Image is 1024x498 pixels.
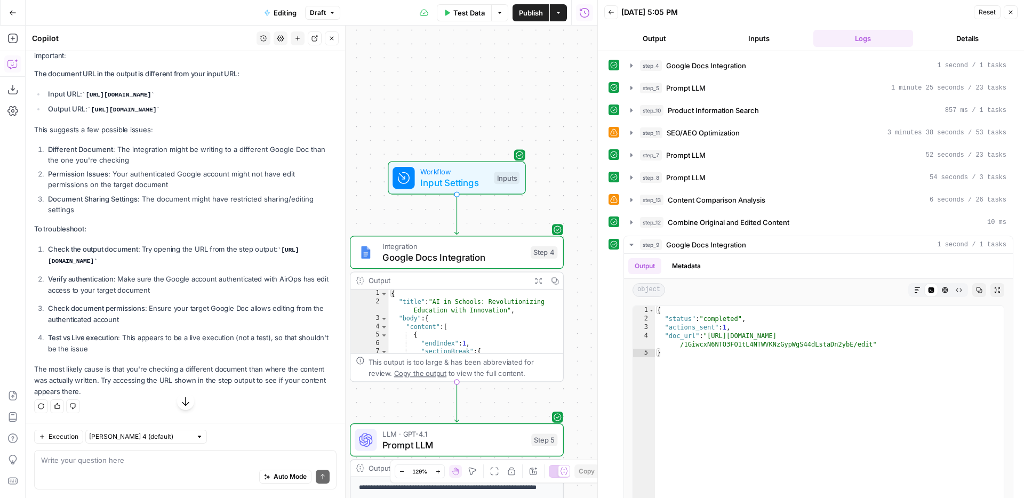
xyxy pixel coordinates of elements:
[259,470,311,484] button: Auto Mode
[48,275,114,283] strong: Verify authentication
[453,7,485,18] span: Test Data
[668,105,759,116] span: Product Information Search
[624,124,1013,141] button: 3 minutes 38 seconds / 53 tasks
[34,124,337,135] p: This suggests a few possible issues:
[310,8,326,18] span: Draft
[437,4,491,21] button: Test Data
[666,172,706,183] span: Prompt LLM
[624,79,1013,97] button: 1 minute 25 seconds / 23 tasks
[382,428,526,439] span: LLM · GPT-4.1
[412,467,427,476] span: 129%
[34,364,337,397] p: The most likely cause is that you're checking a different document than where the content was act...
[974,5,1001,19] button: Reset
[369,275,526,286] div: Output
[420,166,489,178] span: Workflow
[380,323,388,331] span: Toggle code folding, rows 4 through 2455
[624,102,1013,119] button: 857 ms / 1 tasks
[666,60,746,71] span: Google Docs Integration
[887,128,1006,138] span: 3 minutes 38 seconds / 53 tasks
[48,145,113,154] strong: Different Document
[624,57,1013,74] button: 1 second / 1 tasks
[455,195,459,235] g: Edge from start to step_4
[48,245,138,253] strong: Check the output document
[49,432,78,441] span: Execution
[350,162,564,195] div: WorkflowInput SettingsInputs
[987,218,1006,227] span: 10 ms
[350,323,388,331] div: 4
[667,127,740,138] span: SEO/AEO Optimization
[34,224,86,233] strong: To troubleshoot:
[624,214,1013,231] button: 10 ms
[709,30,809,47] button: Inputs
[89,431,191,442] input: Claude Sonnet 4 (default)
[48,333,118,342] strong: Test vs Live execution
[945,106,1006,115] span: 857 ms / 1 tasks
[382,250,525,264] span: Google Docs Integration
[891,83,1006,93] span: 1 minute 25 seconds / 23 tasks
[519,7,543,18] span: Publish
[937,240,1006,250] span: 1 second / 1 tasks
[369,463,526,474] div: Output
[640,172,662,183] span: step_8
[640,150,662,160] span: step_7
[624,191,1013,208] button: 6 seconds / 26 tasks
[34,430,83,444] button: Execution
[369,357,557,379] div: This output is too large & has been abbreviated for review. to view the full content.
[668,217,789,228] span: Combine Original and Edited Content
[666,150,706,160] span: Prompt LLM
[640,127,662,138] span: step_11
[380,290,388,298] span: Toggle code folding, rows 1 through 2457
[380,315,388,323] span: Toggle code folding, rows 3 through 2456
[274,7,297,18] span: Editing
[45,194,337,215] li: : The document might have restricted sharing/editing settings
[513,4,549,21] button: Publish
[48,304,145,312] strong: Check document permissions
[649,306,654,315] span: Toggle code folding, rows 1 through 5
[350,348,388,356] div: 7
[640,60,662,71] span: step_4
[45,89,337,100] li: :
[494,172,519,184] div: Inputs
[628,258,661,274] button: Output
[382,240,525,252] span: Integration
[45,168,337,190] li: : Your authenticated Google account might not have edit permissions on the target document
[48,170,108,178] strong: Permission Issues
[531,433,557,446] div: Step 5
[305,6,340,20] button: Draft
[604,30,705,47] button: Output
[48,332,337,355] p: : This appears to be a live execution (not a test), so that shouldn't be the issue
[48,244,337,267] p: : Try opening the URL from the step output:
[640,239,662,250] span: step_9
[640,83,662,93] span: step_5
[633,349,655,357] div: 5
[350,339,388,348] div: 6
[350,236,564,382] div: IntegrationGoogle Docs IntegrationStep 4Output{ "title":"AI in Schools: Revolutionizing Education...
[917,30,1018,47] button: Details
[640,217,663,228] span: step_12
[666,239,746,250] span: Google Docs Integration
[640,195,663,205] span: step_13
[579,467,595,476] span: Copy
[350,315,388,323] div: 3
[926,150,1006,160] span: 52 seconds / 23 tasks
[48,274,337,296] p: : Make sure the Google account authenticated with AirOps has edit access to your target document
[87,107,160,113] code: [URL][DOMAIN_NAME]
[382,438,526,452] span: Prompt LLM
[930,195,1006,205] span: 6 seconds / 26 tasks
[624,147,1013,164] button: 52 seconds / 23 tasks
[48,195,138,203] strong: Document Sharing Settings
[32,33,253,44] div: Copilot
[48,105,85,113] strong: Output URL
[666,258,707,274] button: Metadata
[359,245,373,259] img: Instagram%20post%20-%201%201.png
[574,464,599,478] button: Copy
[350,331,388,340] div: 5
[420,176,489,190] span: Input Settings
[274,472,307,481] span: Auto Mode
[82,92,155,98] code: [URL][DOMAIN_NAME]
[668,195,765,205] span: Content Comparison Analysis
[930,173,1006,182] span: 54 seconds / 3 tasks
[350,298,388,315] div: 2
[531,246,557,259] div: Step 4
[979,7,996,17] span: Reset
